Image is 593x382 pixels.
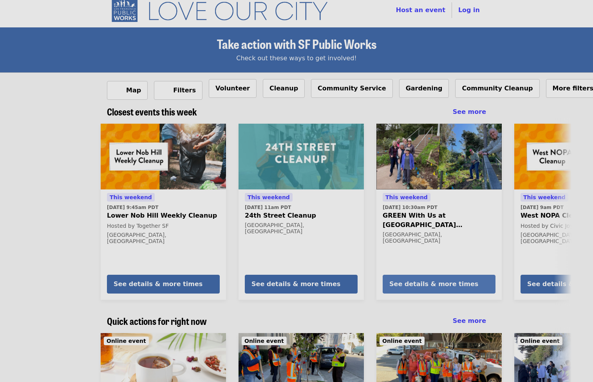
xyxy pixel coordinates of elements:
[385,194,428,200] span: This weekend
[453,107,486,117] a: See more
[110,194,152,200] span: This weekend
[126,86,141,94] span: Map
[575,203,593,225] button: Next item
[458,6,480,14] span: Log in
[311,79,393,98] button: Community Service
[245,222,358,235] div: [GEOGRAPHIC_DATA], [GEOGRAPHIC_DATA]
[453,316,486,326] a: See more
[107,275,220,294] button: See details & more times
[107,81,148,100] button: Show map view
[453,317,486,324] span: See more
[396,6,445,14] a: Host an event
[101,106,492,117] div: Closest events this week
[245,204,291,211] time: [DATE] 11am PDT
[107,204,158,211] time: [DATE] 9:45am PDT
[383,231,495,245] div: [GEOGRAPHIC_DATA], [GEOGRAPHIC_DATA]
[107,211,220,220] span: Lower Nob Hill Weekly Cleanup
[523,194,566,200] span: This weekend
[376,124,502,300] a: See details for "GREEN With Us at Upper Esmeralda Stairway Garden"
[107,314,207,328] span: Quick actions for right now
[107,105,197,118] span: Closest events this week
[452,2,486,18] button: Log in
[245,211,358,220] span: 24th Street Cleanup
[101,124,226,300] a: See details for "Lower Nob Hill Weekly Cleanup"
[248,194,290,200] span: This weekend
[114,279,202,289] div: See details & more times
[455,79,539,98] button: Community Cleanup
[107,106,197,117] a: Closest events this week
[382,338,422,344] span: Online event
[107,338,146,344] span: Online event
[383,275,495,294] button: See details & more times
[520,338,560,344] span: Online event
[383,211,495,230] span: GREEN With Us at [GEOGRAPHIC_DATA][PERSON_NAME]
[101,124,226,189] img: Lower Nob Hill Weekly Cleanup organized by Together SF
[399,79,449,98] button: Gardening
[521,223,588,229] span: Hosted by Civic Joy Fund
[154,81,202,100] button: Filters (0 selected)
[263,79,305,98] button: Cleanup
[209,79,257,98] button: Volunteer
[239,124,364,300] a: See details for "24th Street Cleanup"
[101,315,492,327] div: Quick actions for right now
[383,204,438,211] time: [DATE] 10:30am PDT
[217,34,376,53] span: Take action with SF Public Works
[453,108,486,115] span: See more
[107,223,169,229] span: Hosted by Together SF
[244,338,284,344] span: Online event
[107,232,220,245] div: [GEOGRAPHIC_DATA], [GEOGRAPHIC_DATA]
[239,124,364,189] img: 24th Street Cleanup organized by SF Public Works
[389,279,478,289] div: See details & more times
[251,279,340,289] div: See details & more times
[387,1,394,20] input: Search
[245,275,358,294] button: See details & more times
[173,86,196,94] span: Filters
[521,204,564,211] time: [DATE] 9am PDT
[107,315,207,327] a: Quick actions for right now
[376,124,502,189] img: GREEN With Us at Upper Esmeralda Stairway Garden organized by SF Public Works
[107,54,486,63] div: Check out these ways to get involved!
